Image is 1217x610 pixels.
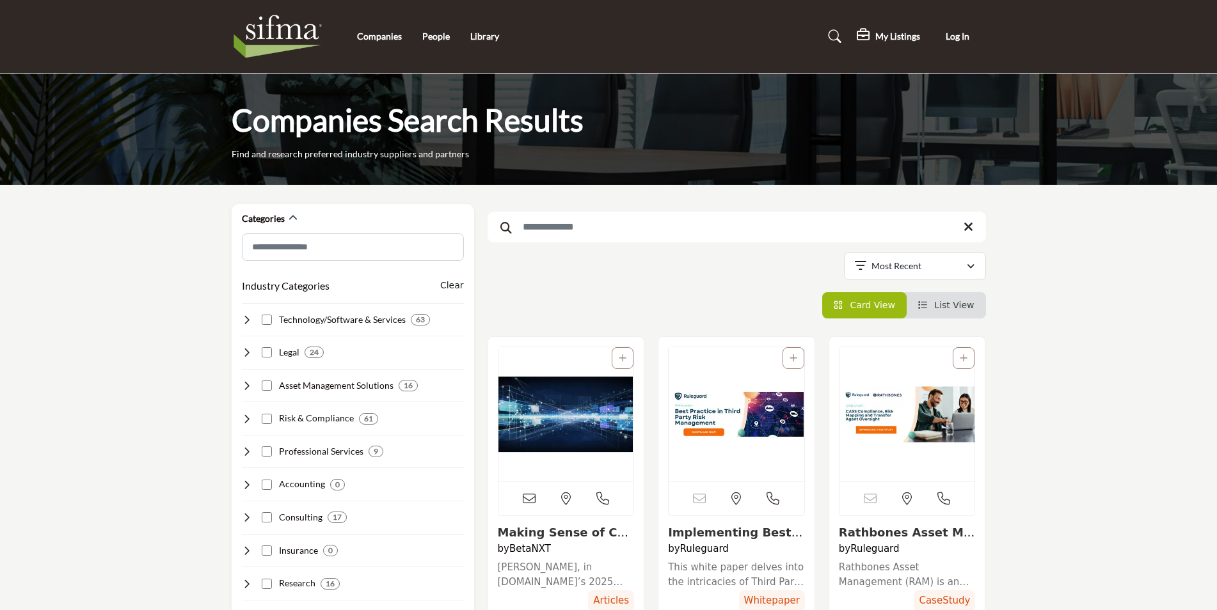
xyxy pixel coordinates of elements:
[946,31,969,42] span: Log In
[399,380,418,391] div: 16 Results For Asset Management Solutions
[321,578,340,590] div: 16 Results For Research
[871,260,921,272] p: Most Recent
[668,560,805,589] a: This white paper delves into the intricacies of Third Party Risk Management (TPRM) and explores t...
[960,353,967,363] a: Add To List For Resource
[839,347,975,481] img: Rathbones Asset Management Success Story listing image
[416,315,425,324] b: 63
[839,347,975,481] a: View details about ruleguard
[816,26,850,47] a: Search
[369,446,383,457] div: 9 Results For Professional Services
[279,478,325,490] h4: Accounting: Providing financial reporting, auditing, tax, and advisory services to securities ind...
[857,29,920,44] div: My Listings
[333,513,342,522] b: 17
[262,347,272,357] input: Select Legal checkbox
[242,212,285,225] h2: Categories
[305,347,324,358] div: 24 Results For Legal
[262,512,272,522] input: Select Consulting checkbox
[242,233,464,261] input: Search Category
[330,479,345,490] div: 0 Results For Accounting
[364,414,373,423] b: 61
[440,279,464,292] buton: Clear
[668,526,804,553] a: View details about ruleguard
[669,347,804,481] a: View details about ruleguard
[279,346,299,359] h4: Legal: Providing legal advice, compliance support, and litigation services to securities industry...
[839,543,976,554] h4: by
[232,100,584,140] h1: Companies Search Results
[790,353,797,363] a: Add To List For Resource
[232,11,331,62] img: Site Logo
[918,300,974,310] a: View List
[262,545,272,556] input: Select Insurance checkbox
[619,353,626,363] a: Add To List For Resource
[669,347,804,481] img: Implementing Best Practices in Third-Party Risk Management listing image
[839,526,976,540] h3: Rathbones Asset Management Success Story
[498,347,634,481] a: View details about betanxt
[907,292,986,318] li: List View
[596,492,609,505] i: Open Contact Info
[498,526,631,553] a: View details about betanxt
[498,543,635,554] h4: by
[357,31,402,42] a: Companies
[279,445,363,458] h4: Professional Services: Delivering staffing, training, and outsourcing services to support securit...
[930,25,986,49] button: Log In
[262,315,272,325] input: Select Technology/Software & Services checkbox
[498,560,635,589] a: [PERSON_NAME], in [DOMAIN_NAME]’s 2025 Midyear Outlook, highlights that modern technology streaml...
[279,577,315,590] h4: Research: Conducting market, financial, economic, and industry research for securities industry p...
[262,480,272,490] input: Select Accounting checkbox
[850,300,895,310] span: Card View
[262,579,272,589] input: Select Research checkbox
[680,543,729,554] a: Ruleguard
[328,512,347,523] div: 17 Results For Consulting
[323,545,338,556] div: 0 Results For Insurance
[262,446,272,457] input: Select Professional Services checkbox
[279,412,354,425] h4: Risk & Compliance: Helping securities industry firms manage risk, ensure compliance, and prevent ...
[262,380,272,391] input: Select Asset Management Solutions checkbox
[839,560,976,589] a: Rathbones Asset Management (RAM) is an active management house, offering a range of investment so...
[335,480,340,489] b: 0
[279,379,394,392] h4: Asset Management Solutions: Offering investment strategies, portfolio management, and performance...
[279,544,318,557] h4: Insurance: Offering insurance solutions to protect securities industry firms from various risks.
[509,543,551,554] a: BetaNXT
[668,543,805,554] h4: by
[934,300,974,310] span: List View
[279,511,322,524] h4: Consulting: Providing strategic, operational, and technical consulting services to securities ind...
[937,492,950,505] i: Open Contact Info
[839,526,975,553] a: View details about ruleguard
[411,314,430,325] div: 63 Results For Technology/Software & Services
[470,31,499,42] a: Library
[359,413,378,425] div: 61 Results For Risk & Compliance
[326,579,335,588] b: 16
[374,447,378,456] b: 9
[242,278,330,293] button: Industry Categories
[767,492,779,505] i: Open Contact Info
[279,313,406,326] h4: Technology/Software & Services: Developing and implementing technology solutions to support secur...
[310,348,319,357] b: 24
[262,414,272,424] input: Select Risk & Compliance checkbox
[668,526,805,540] h3: Implementing Best Practices in Third-Party Risk Management
[850,543,899,554] a: Ruleguard
[488,212,986,242] input: Search Keyword
[328,546,333,555] b: 0
[422,31,450,42] a: People
[404,381,413,390] b: 16
[498,526,635,540] h3: Making Sense of Corporate Shareholder Communications for Clients
[844,252,986,280] button: Most Recent
[875,31,920,42] h5: My Listings
[822,292,907,318] li: Card View
[498,347,634,481] img: Making Sense of Corporate Shareholder Communications for Clients listing image
[834,300,895,310] a: View Card
[232,148,469,160] p: Find and research preferred industry suppliers and partners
